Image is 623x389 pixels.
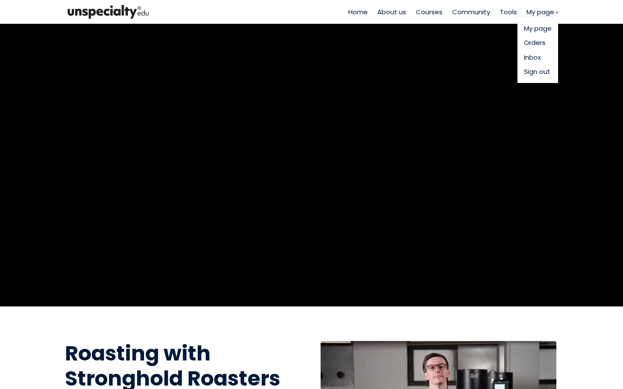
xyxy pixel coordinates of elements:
a: About us [377,7,406,17]
span: My page [527,7,554,17]
a: Home [348,7,368,17]
a: My page [527,7,558,17]
img: bc390a18feecddb333977e298b3a00a1.png [65,3,151,21]
a: Inbox [524,52,552,62]
a: My page [524,23,552,33]
a: Courses [416,7,443,17]
a: Orders [524,38,552,48]
a: Tools [500,7,517,17]
a: Sign out [524,67,552,77]
a: Community [452,7,490,17]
